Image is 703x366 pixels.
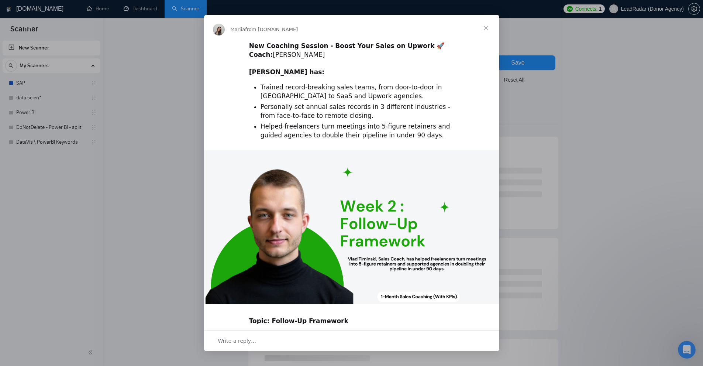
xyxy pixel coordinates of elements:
b: Topic: Follow-Up Framework [249,317,348,325]
span: Write a reply… [218,336,256,346]
li: Helped freelancers turn meetings into 5-figure retainers and guided agencies to double their pipe... [261,122,454,140]
li: Trained record-breaking sales teams, from door-to-door in [GEOGRAPHIC_DATA] to SaaS and Upwork ag... [261,83,454,101]
div: ​ [PERSON_NAME] ​ ​ [249,42,454,77]
b: New Coaching Session - Boost Your Sales on Upwork 🚀 [249,42,445,49]
span: Close [473,15,499,41]
b: [PERSON_NAME] has: [249,68,324,76]
b: Coach: [249,51,273,58]
div: Open conversation and reply [204,330,499,351]
span: Mariia [231,27,245,32]
img: Profile image for Mariia [213,24,225,35]
li: Personally set annual sales records in 3 different industries - from face-to-face to remote closing. [261,103,454,120]
span: from [DOMAIN_NAME] [245,27,298,32]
